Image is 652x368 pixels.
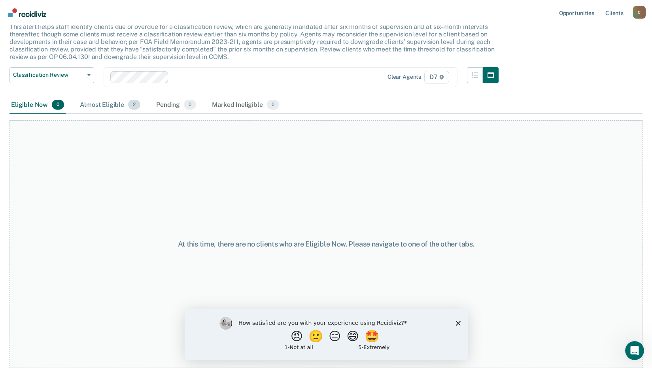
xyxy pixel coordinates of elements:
div: C [633,6,646,19]
div: Marked Ineligible0 [210,97,281,114]
button: Profile dropdown button [633,6,646,19]
span: 0 [52,100,64,110]
div: Clear agents [387,74,421,80]
iframe: Intercom live chat [625,341,644,360]
span: 0 [267,100,279,110]
span: Classification Review [13,72,84,78]
div: At this time, there are no clients who are Eligible Now. Please navigate to one of the other tabs. [168,240,484,248]
p: This alert helps staff identify clients due or overdue for a classification review, which are gen... [9,23,494,61]
div: Pending0 [155,97,198,114]
button: Classification Review [9,67,94,83]
img: Recidiviz [8,8,46,17]
span: D7 [424,71,449,83]
div: Almost Eligible2 [78,97,142,114]
span: 0 [184,100,196,110]
div: Eligible Now0 [9,97,66,114]
span: 2 [128,100,140,110]
iframe: Survey by Kim from Recidiviz [185,309,468,360]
